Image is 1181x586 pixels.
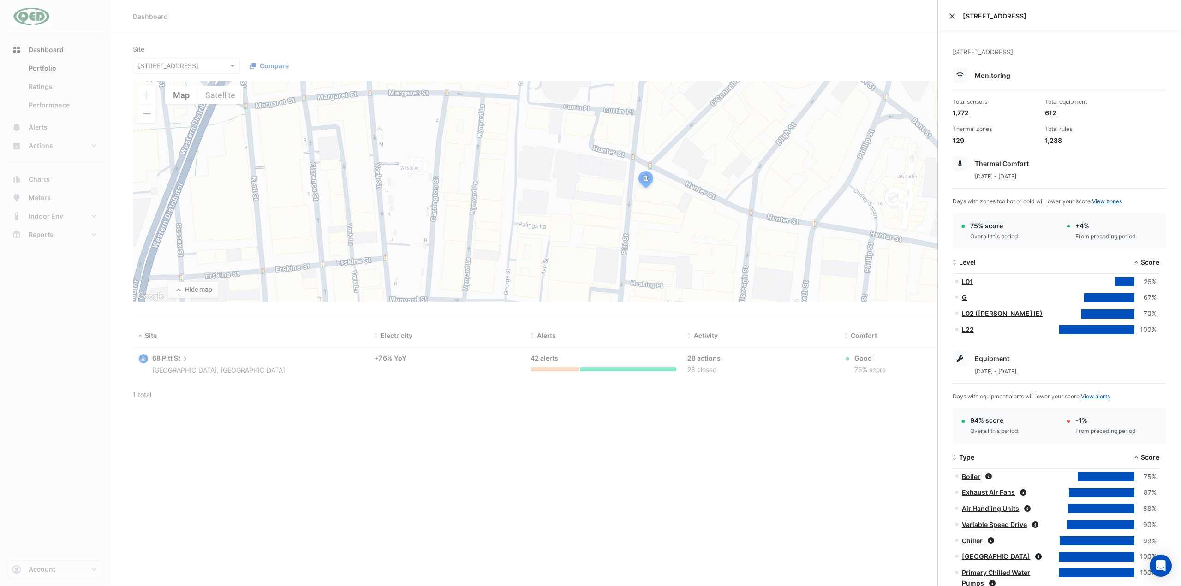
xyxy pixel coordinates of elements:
span: Days with equipment alerts will lower your score. [953,393,1110,400]
a: Chiller [962,537,983,545]
a: [GEOGRAPHIC_DATA] [962,552,1030,560]
span: [DATE] - [DATE] [975,173,1016,180]
a: Exhaust Air Fans [962,488,1015,496]
a: Boiler [962,473,980,480]
a: View alerts [1081,393,1110,400]
span: Monitoring [975,71,1010,79]
div: Total rules [1045,125,1130,133]
a: L02 ([PERSON_NAME] IE) [962,309,1043,317]
div: Open Intercom Messenger [1150,555,1172,577]
div: 1,772 [953,108,1038,118]
div: 1,288 [1045,136,1130,145]
div: From preceding period [1075,427,1136,435]
span: Score [1141,258,1159,266]
div: -1% [1075,415,1136,425]
div: Total equipment [1045,98,1130,106]
span: Score [1141,453,1159,461]
div: 90% [1134,520,1157,530]
span: Equipment [975,355,1009,362]
span: Days with zones too hot or cold will lower your score. [953,198,1122,205]
div: 94% score [970,415,1018,425]
div: 26% [1134,277,1157,287]
div: Overall this period [970,427,1018,435]
div: + 4% [1075,221,1136,231]
span: Level [959,258,976,266]
button: Close [949,13,955,19]
a: L01 [962,278,973,285]
span: [DATE] - [DATE] [975,368,1016,375]
span: Thermal Comfort [975,160,1029,167]
a: Air Handling Units [962,504,1019,512]
div: 70% [1134,308,1157,319]
div: 129 [953,136,1038,145]
div: 87% [1134,487,1157,498]
div: Thermal zones [953,125,1038,133]
a: G [962,293,967,301]
div: 100% [1134,551,1157,562]
span: Type [959,453,974,461]
div: 612 [1045,108,1130,118]
div: 100% [1134,568,1157,578]
div: 88% [1134,503,1157,514]
div: From preceding period [1075,232,1136,241]
div: Overall this period [970,232,1018,241]
div: 75% [1134,472,1157,482]
div: Total sensors [953,98,1038,106]
div: 100% [1134,325,1157,335]
a: L22 [962,326,974,333]
div: 67% [1134,292,1157,303]
a: View zones [1092,198,1122,205]
span: [STREET_ADDRESS] [963,11,1170,21]
div: 75% score [970,221,1018,231]
a: Variable Speed Drive [962,521,1027,528]
div: 99% [1134,536,1157,546]
div: [STREET_ADDRESS] [953,47,1166,68]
